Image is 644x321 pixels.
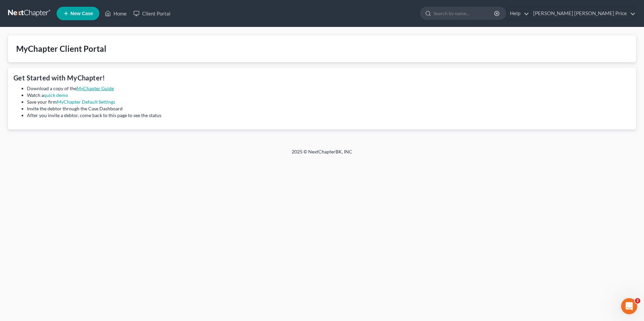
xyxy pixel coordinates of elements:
[27,112,631,119] li: After you invite a debtor, come back to this page to see the status
[70,11,93,16] span: New Case
[27,105,631,112] li: Invite the debtor through the Case Dashboard
[27,85,631,92] li: Download a copy of the
[130,148,514,160] div: 2025 © NextChapterBK, INC
[57,99,115,105] a: MyChapter Default Settings
[635,298,640,304] span: 2
[13,73,631,82] h4: Get Started with MyChapter!
[621,298,637,314] iframe: Intercom live chat
[101,7,130,20] a: Home
[27,99,631,105] li: Save your firm
[433,7,495,20] input: Search by name...
[76,85,114,91] a: MyChapter Guide
[507,7,529,20] a: Help
[130,7,174,20] a: Client Portal
[27,92,631,99] li: Watch a
[530,7,636,20] a: [PERSON_NAME] [PERSON_NAME] Price
[16,43,106,54] div: MyChapter Client Portal
[44,92,68,98] a: quick demo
